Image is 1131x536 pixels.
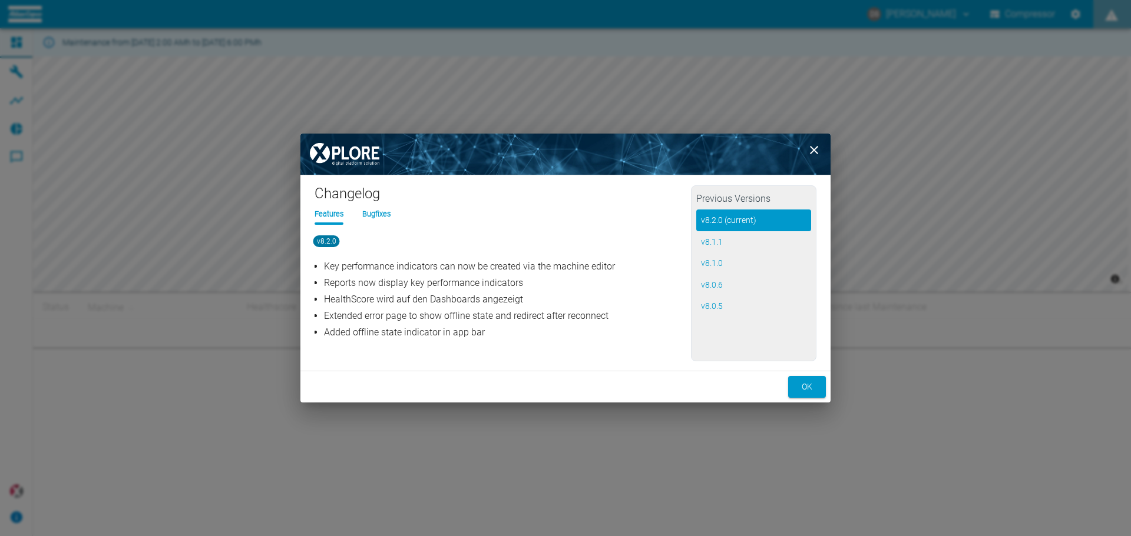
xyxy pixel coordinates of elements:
p: Extended error page to show offline state and redirect after reconnect [324,309,687,323]
img: XPLORE Logo [300,134,389,175]
button: v8.0.5 [696,295,811,317]
button: v8.2.0 (current) [696,209,811,231]
p: Reports now display key performance indicators [324,276,687,290]
span: v8.2.0 [313,235,340,247]
button: v8.1.1 [696,231,811,253]
button: close [802,138,826,162]
li: Bugfixes [362,208,391,219]
li: Features [315,208,343,219]
h1: Changelog [315,185,691,208]
button: ok [788,376,826,398]
p: Added offline state indicator in app bar [324,325,687,339]
p: HealthScore wird auf den Dashboards angezeigt [324,292,687,307]
p: Key performance indicators can now be created via the machine editor [324,259,687,274]
h2: Previous Versions [696,191,811,209]
button: v8.0.6 [696,274,811,296]
img: background image [300,134,831,175]
button: v8.1.0 [696,252,811,274]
